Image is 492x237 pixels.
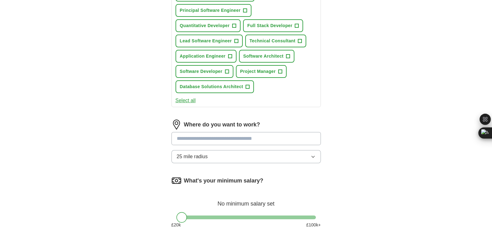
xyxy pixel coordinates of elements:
[306,222,321,228] span: £ 100 k+
[180,22,230,29] span: Quantitative Developer
[176,97,196,104] button: Select all
[247,22,293,29] span: Full Stack Developer
[180,53,226,59] span: Application Engineer
[171,193,321,208] div: No minimum salary set
[239,50,294,63] button: Software Architect
[177,153,208,160] span: 25 mile radius
[184,177,263,185] label: What's your minimum salary?
[236,65,287,78] button: Project Manager
[176,65,233,78] button: Software Developer
[245,35,307,47] button: Technical Consultant
[184,121,260,129] label: Where do you want to work?
[250,38,296,44] span: Technical Consultant
[176,19,241,32] button: Quantitative Developer
[180,68,223,75] span: Software Developer
[176,4,251,17] button: Principal Software Engineer
[240,68,276,75] span: Project Manager
[176,50,237,63] button: Application Engineer
[180,7,241,14] span: Principal Software Engineer
[243,53,283,59] span: Software Architect
[171,120,181,130] img: location.png
[180,38,232,44] span: Lead Software Engineer
[171,176,181,186] img: salary.png
[176,80,254,93] button: Database Solutions Architect
[243,19,303,32] button: Full Stack Developer
[171,150,321,163] button: 25 mile radius
[180,83,243,90] span: Database Solutions Architect
[176,35,243,47] button: Lead Software Engineer
[171,222,181,228] span: £ 20 k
